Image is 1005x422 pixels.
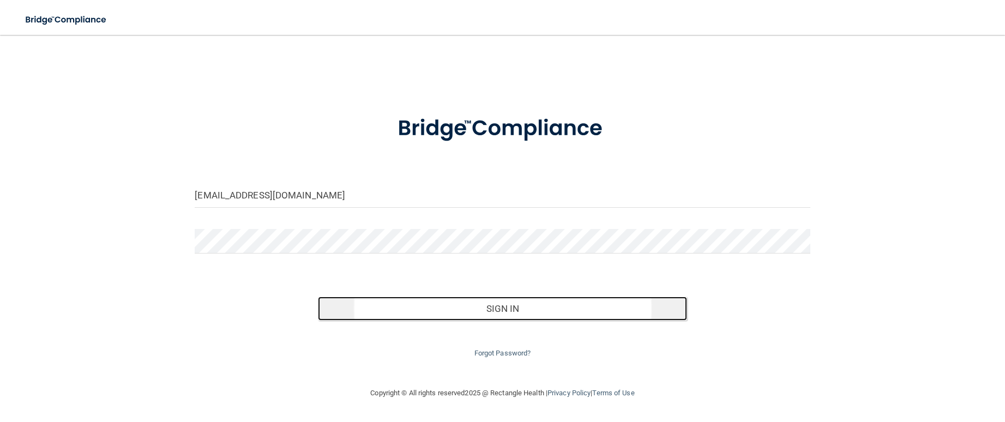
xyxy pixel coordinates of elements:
[547,389,591,397] a: Privacy Policy
[375,100,629,157] img: bridge_compliance_login_screen.278c3ca4.svg
[16,9,117,31] img: bridge_compliance_login_screen.278c3ca4.svg
[318,297,687,321] button: Sign In
[304,376,702,411] div: Copyright © All rights reserved 2025 @ Rectangle Health | |
[474,349,531,357] a: Forgot Password?
[592,389,634,397] a: Terms of Use
[816,345,992,388] iframe: Drift Widget Chat Controller
[195,183,810,208] input: Email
